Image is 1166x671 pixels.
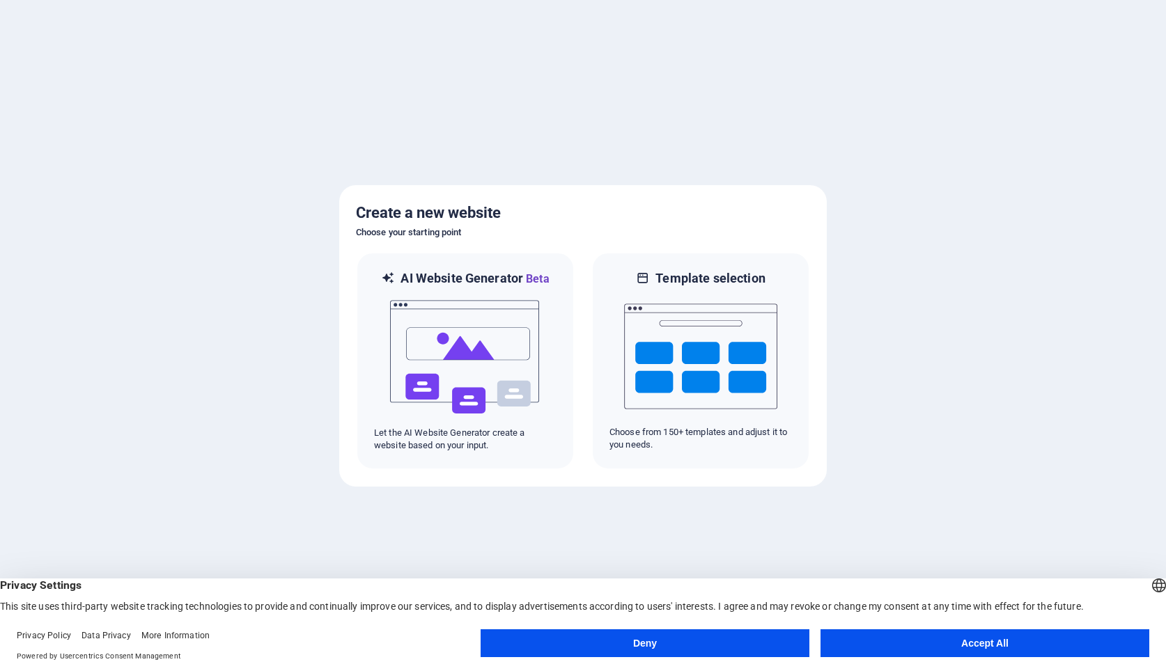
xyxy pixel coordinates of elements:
[523,272,550,285] span: Beta
[609,426,792,451] p: Choose from 150+ templates and adjust it to you needs.
[356,252,575,470] div: AI Website GeneratorBetaaiLet the AI Website Generator create a website based on your input.
[356,202,810,224] h5: Create a new website
[655,270,765,287] h6: Template selection
[401,270,549,287] h6: AI Website Generator
[389,287,542,427] img: ai
[591,252,810,470] div: Template selectionChoose from 150+ templates and adjust it to you needs.
[374,427,557,452] p: Let the AI Website Generator create a website based on your input.
[356,224,810,241] h6: Choose your starting point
